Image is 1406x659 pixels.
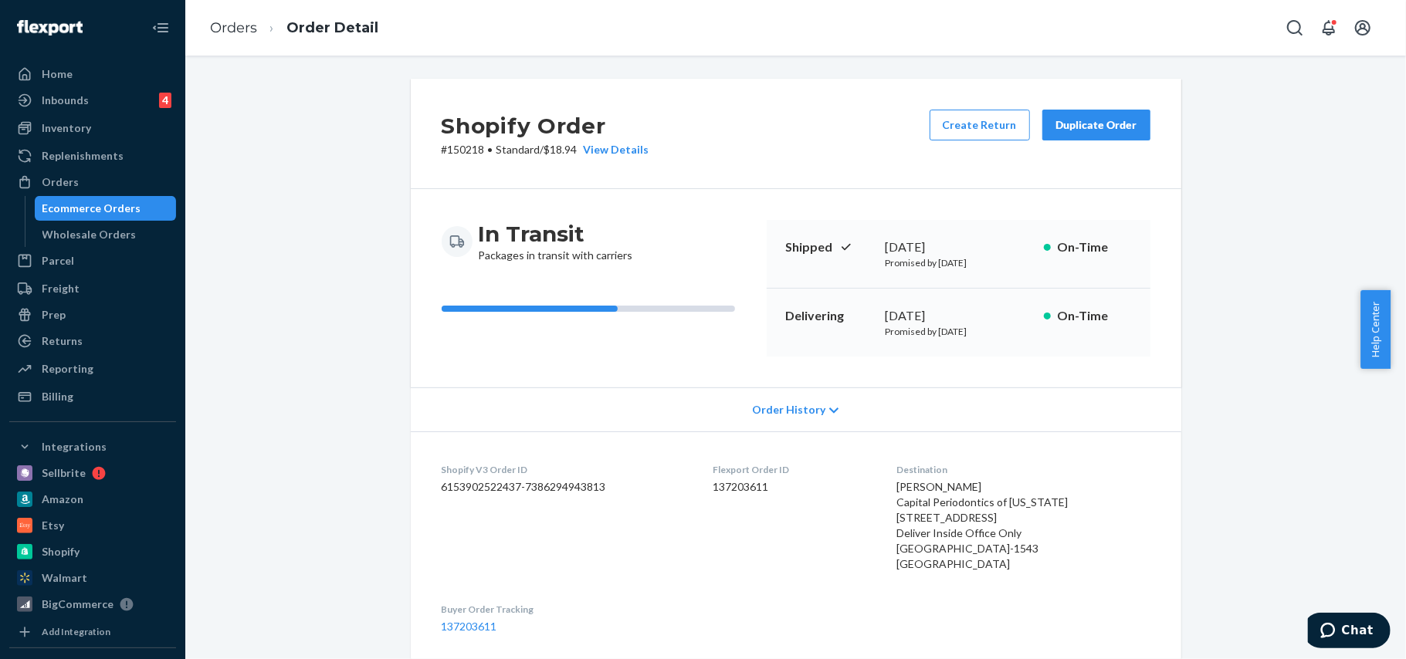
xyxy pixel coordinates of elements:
[42,439,107,455] div: Integrations
[442,463,689,476] dt: Shopify V3 Order ID
[42,518,64,533] div: Etsy
[896,480,1068,570] span: [PERSON_NAME] Capital Periodontics of [US_STATE] [STREET_ADDRESS] Deliver Inside Office Only [GEO...
[442,620,497,633] a: 137203611
[1042,110,1150,140] button: Duplicate Order
[785,307,873,325] p: Delivering
[9,539,176,564] a: Shopify
[42,389,73,404] div: Billing
[1313,12,1344,43] button: Open notifications
[9,62,176,86] a: Home
[159,93,171,108] div: 4
[488,143,493,156] span: •
[496,143,540,156] span: Standard
[17,20,83,35] img: Flexport logo
[9,88,176,113] a: Inbounds4
[42,544,80,559] div: Shopify
[42,120,91,136] div: Inventory
[442,142,649,157] p: # 150218 / $18.94
[42,465,86,481] div: Sellbrite
[42,492,83,507] div: Amazon
[9,357,176,381] a: Reporting
[42,281,80,296] div: Freight
[9,592,176,617] a: BigCommerce
[1308,613,1391,651] iframe: Opens a widget where you can chat to one of our agents
[198,5,391,51] ol: breadcrumbs
[479,220,633,263] div: Packages in transit with carriers
[35,196,177,221] a: Ecommerce Orders
[9,434,176,459] button: Integrations
[442,479,689,495] dd: 6153902522437-7386294943813
[42,361,93,377] div: Reporting
[9,513,176,538] a: Etsy
[1279,12,1310,43] button: Open Search Box
[42,596,113,612] div: BigCommerce
[9,302,176,327] a: Prep
[713,463,872,476] dt: Flexport Order ID
[286,19,378,36] a: Order Detail
[9,144,176,168] a: Replenishments
[9,566,176,590] a: Walmart
[886,256,1032,269] p: Promised by [DATE]
[42,307,66,323] div: Prep
[752,402,825,417] span: Order History
[1360,290,1391,369] button: Help Center
[35,222,177,247] a: Wholesale Orders
[42,570,87,586] div: Walmart
[9,384,176,409] a: Billing
[9,461,176,485] a: Sellbrite
[42,93,89,108] div: Inbounds
[1055,117,1137,133] div: Duplicate Order
[479,220,633,248] h3: In Transit
[9,487,176,512] a: Amazon
[930,110,1030,140] button: Create Return
[886,325,1032,338] p: Promised by [DATE]
[210,19,257,36] a: Orders
[442,110,649,142] h2: Shopify Order
[886,307,1032,325] div: [DATE]
[886,238,1032,256] div: [DATE]
[42,201,141,216] div: Ecommerce Orders
[578,142,649,157] button: View Details
[1057,238,1132,256] p: On-Time
[1057,307,1132,325] p: On-Time
[9,276,176,301] a: Freight
[42,66,73,82] div: Home
[442,603,689,616] dt: Buyer Order Tracking
[42,148,124,164] div: Replenishments
[713,479,872,495] dd: 137203611
[9,170,176,194] a: Orders
[42,625,110,638] div: Add Integration
[42,333,83,349] div: Returns
[785,238,873,256] p: Shipped
[896,463,1150,476] dt: Destination
[42,174,79,190] div: Orders
[9,116,176,140] a: Inventory
[9,329,176,353] a: Returns
[9,248,176,273] a: Parcel
[145,12,176,43] button: Close Navigation
[9,623,176,641] a: Add Integration
[42,227,137,242] div: Wholesale Orders
[42,253,74,269] div: Parcel
[1347,12,1378,43] button: Open account menu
